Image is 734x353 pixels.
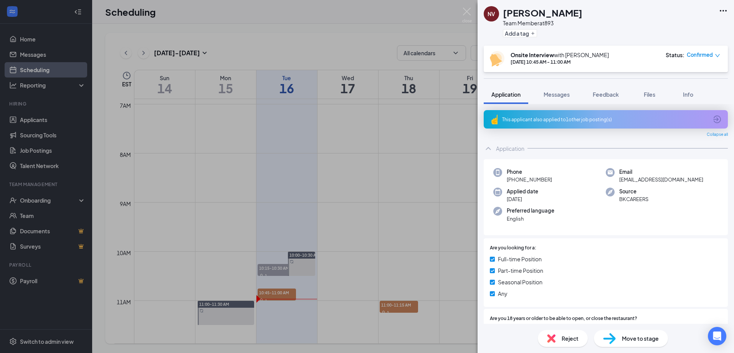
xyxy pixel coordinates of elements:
span: Files [644,91,655,98]
span: [DATE] [507,195,538,203]
button: PlusAdd a tag [503,29,537,37]
h1: [PERSON_NAME] [503,6,582,19]
div: Team Member at 893 [503,19,582,27]
span: Messages [544,91,570,98]
div: NV [488,10,495,18]
span: Any [498,289,508,298]
svg: ArrowCircle [713,115,722,124]
svg: Plus [531,31,535,36]
span: Email [619,168,703,176]
svg: ChevronUp [484,144,493,153]
span: Are you looking for a: [490,244,536,252]
span: [EMAIL_ADDRESS][DOMAIN_NAME] [619,176,703,183]
span: Phone [507,168,552,176]
div: Application [496,145,524,152]
div: Open Intercom Messenger [708,327,726,345]
span: Collapse all [707,132,728,138]
span: Feedback [593,91,619,98]
span: Preferred language [507,207,554,214]
span: Source [619,188,648,195]
div: [DATE] 10:45 AM - 11:00 AM [511,59,609,65]
div: Status : [666,51,684,59]
b: Onsite Interview [511,51,554,58]
div: with [PERSON_NAME] [511,51,609,59]
span: BKCAREERS [619,195,648,203]
span: Full-time Position [498,255,542,263]
span: Are you 18 years or older to be able to open, or close the restaurant? [490,315,637,322]
svg: Ellipses [719,6,728,15]
span: Applied date [507,188,538,195]
span: Move to stage [622,334,659,343]
span: Seasonal Position [498,278,542,286]
span: English [507,215,554,223]
span: Application [491,91,521,98]
div: This applicant also applied to 1 other job posting(s) [502,116,708,123]
span: [PHONE_NUMBER] [507,176,552,183]
span: down [715,53,720,58]
span: Reject [562,334,579,343]
span: Info [683,91,693,98]
span: Part-time Position [498,266,543,275]
span: Confirmed [687,51,713,59]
